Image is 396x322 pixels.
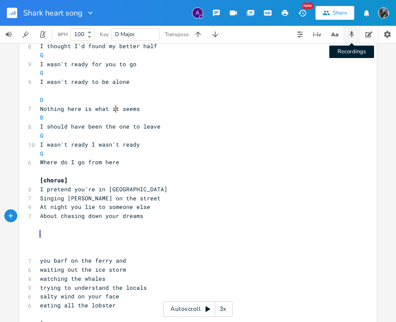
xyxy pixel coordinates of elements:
[40,257,126,264] span: you barf on the ferry and
[58,32,68,37] div: BPM
[378,7,389,18] img: Teresa Chandler
[40,275,105,282] span: watching the whales
[40,176,68,184] span: [chorus]
[40,292,119,300] span: salty wind on your face
[302,3,313,9] div: New
[215,301,231,317] div: 3x
[40,132,43,139] span: G
[115,31,135,38] span: D Major
[40,150,43,157] span: G
[163,301,233,317] div: Autoscroll
[100,32,108,37] div: Key
[316,6,354,20] button: Share
[333,9,347,17] div: Share
[40,185,167,193] span: I pretend you're in [GEOGRAPHIC_DATA]
[40,105,140,113] span: Nothing here is what i t seems
[40,51,43,59] span: G
[40,194,161,202] span: Singing [PERSON_NAME] on the street
[40,123,161,130] span: I should have been the one to leave
[165,32,189,37] div: Transpose
[40,96,43,104] span: D
[40,69,43,77] span: G
[40,158,119,166] span: Where do I go from here
[23,9,83,17] span: Shark heart song
[40,42,157,50] span: I thought I'd found my better half
[40,212,143,220] span: About chasing down your dreams
[40,284,147,291] span: trying to understand the locals
[40,203,150,211] span: At night you lie to someone else
[40,301,116,309] span: eating all the lobster
[40,141,140,148] span: I wasn't ready I wasn't ready
[40,60,136,68] span: I wasn't ready for you to go
[343,26,360,43] button: Recordings
[40,113,43,121] span: D
[294,5,311,21] button: New
[40,266,126,273] span: waiting out the ice storm
[192,7,203,18] div: alliemoss
[40,78,130,86] span: I wasn't ready to be alone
